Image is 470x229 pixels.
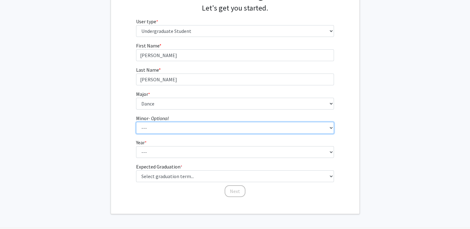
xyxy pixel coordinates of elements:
label: User type [136,18,158,25]
label: Major [136,90,150,98]
i: - Optional [148,115,169,121]
iframe: Chat [5,201,26,224]
label: Minor [136,115,169,122]
span: Last Name [136,67,159,73]
h4: Let's get you started. [136,4,334,13]
button: Next [225,185,245,197]
label: Expected Graduation [136,163,182,170]
label: Year [136,139,147,146]
span: First Name [136,43,159,49]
